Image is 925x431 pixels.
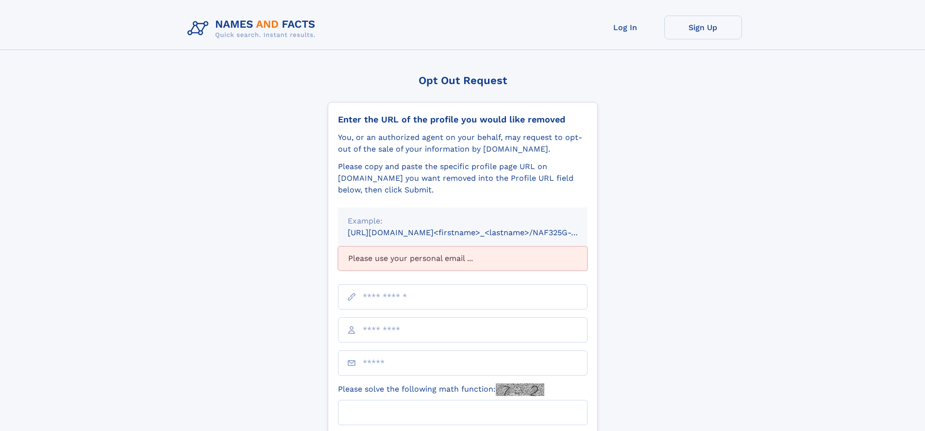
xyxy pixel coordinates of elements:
div: Please copy and paste the specific profile page URL on [DOMAIN_NAME] you want removed into the Pr... [338,161,588,196]
label: Please solve the following math function: [338,383,544,396]
a: Sign Up [664,16,742,39]
div: Please use your personal email ... [338,246,588,271]
div: Enter the URL of the profile you would like removed [338,114,588,125]
small: [URL][DOMAIN_NAME]<firstname>_<lastname>/NAF325G-xxxxxxxx [348,228,606,237]
div: Example: [348,215,578,227]
div: You, or an authorized agent on your behalf, may request to opt-out of the sale of your informatio... [338,132,588,155]
a: Log In [587,16,664,39]
div: Opt Out Request [328,74,598,86]
img: Logo Names and Facts [184,16,323,42]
